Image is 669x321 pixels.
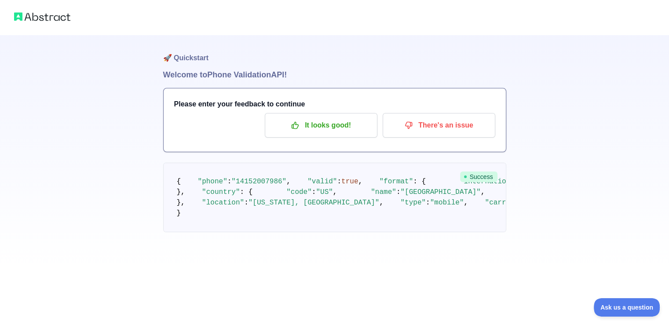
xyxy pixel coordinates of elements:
[460,178,523,186] span: "international"
[307,178,337,186] span: "valid"
[413,178,426,186] span: : {
[202,199,244,207] span: "location"
[430,199,464,207] span: "mobile"
[312,188,316,196] span: :
[389,118,489,133] p: There's an issue
[177,178,181,186] span: {
[337,178,341,186] span: :
[286,188,312,196] span: "code"
[341,178,358,186] span: true
[14,11,70,23] img: Abstract logo
[481,188,485,196] span: ,
[396,188,401,196] span: :
[460,171,497,182] span: Success
[379,178,413,186] span: "format"
[163,69,506,81] h1: Welcome to Phone Validation API!
[333,188,337,196] span: ,
[202,188,240,196] span: "country"
[400,199,426,207] span: "type"
[174,99,495,109] h3: Please enter your feedback to continue
[231,178,286,186] span: "14152007986"
[198,178,227,186] span: "phone"
[286,178,291,186] span: ,
[240,188,253,196] span: : {
[379,199,384,207] span: ,
[400,188,480,196] span: "[GEOGRAPHIC_DATA]"
[249,199,380,207] span: "[US_STATE], [GEOGRAPHIC_DATA]"
[265,113,377,138] button: It looks good!
[371,188,396,196] span: "name"
[316,188,333,196] span: "US"
[594,298,660,317] iframe: Toggle Customer Support
[244,199,249,207] span: :
[383,113,495,138] button: There's an issue
[163,35,506,69] h1: 🚀 Quickstart
[358,178,362,186] span: ,
[227,178,232,186] span: :
[464,199,468,207] span: ,
[426,199,430,207] span: :
[271,118,371,133] p: It looks good!
[485,199,523,207] span: "carrier"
